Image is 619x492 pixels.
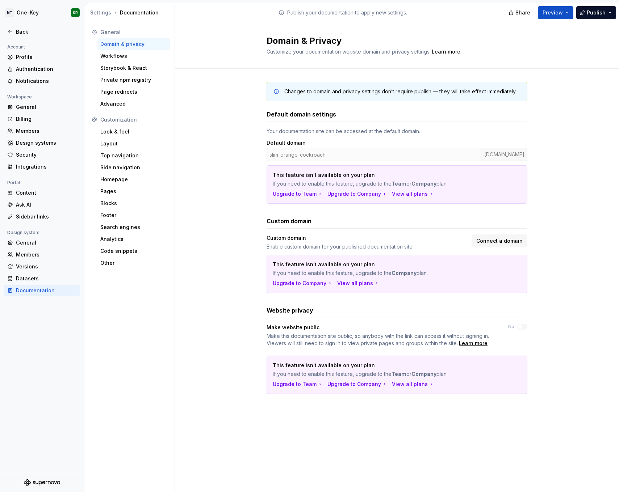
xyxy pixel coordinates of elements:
[267,110,336,119] h3: Default domain settings
[337,280,380,287] button: View all plans
[4,26,80,38] a: Back
[97,126,170,137] a: Look & feel
[472,234,527,247] button: Connect a domain
[16,213,77,220] div: Sidebar links
[16,65,77,73] div: Authentication
[16,139,77,147] div: Design systems
[16,77,77,85] div: Notifications
[4,211,80,222] a: Sidebar links
[16,275,77,282] div: Datasets
[508,324,514,330] label: No
[4,237,80,249] a: General
[411,371,436,377] strong: Company
[267,35,519,47] h2: Domain & Privacy
[4,137,80,149] a: Design systems
[273,362,470,369] p: This feature isn't available on your plan
[16,263,77,270] div: Versions
[432,48,460,55] a: Learn more
[16,151,77,158] div: Security
[4,261,80,272] a: Versions
[273,381,323,388] button: Upgrade to Team
[90,9,111,16] button: Settings
[576,6,616,19] button: Publish
[587,9,606,16] span: Publish
[100,200,167,207] div: Blocks
[267,48,431,55] span: Customize your documentation website domain and privacy settings.
[392,270,417,276] strong: Company
[90,9,172,16] div: Documentation
[4,93,35,101] div: Workspace
[273,190,323,198] button: Upgrade to Team
[16,28,77,35] div: Back
[267,128,527,135] div: Your documentation site can be accessed at the default domain.
[100,176,167,183] div: Homepage
[16,54,77,61] div: Profile
[327,190,388,198] button: Upgrade to Company
[4,199,80,211] a: Ask AI
[97,74,170,86] a: Private npm registry
[100,212,167,219] div: Footer
[4,43,28,51] div: Account
[100,140,167,147] div: Layout
[100,100,167,107] div: Advanced
[97,98,170,110] a: Advanced
[97,221,170,233] a: Search engines
[4,101,80,113] a: General
[273,270,470,277] p: If you need to enable this feature, upgrade to the plan.
[97,162,170,173] a: Side navigation
[267,333,489,346] span: Make this documentation site public, so anybody with the link can access it without signing in. V...
[97,257,170,269] a: Other
[97,86,170,98] a: Page redirects
[273,370,470,378] p: If you need to enable this feature, upgrade to the or plan.
[16,287,77,294] div: Documentation
[97,198,170,209] a: Blocks
[273,180,470,187] p: If you need to enable this feature, upgrade to the or plan.
[16,251,77,258] div: Members
[4,51,80,63] a: Profile
[273,261,470,268] p: This feature isn't available on your plan
[273,280,333,287] button: Upgrade to Company
[4,63,80,75] a: Authentication
[100,259,167,267] div: Other
[100,41,167,48] div: Domain & privacy
[100,76,167,84] div: Private npm registry
[476,237,523,245] span: Connect a domain
[100,29,167,36] div: General
[431,49,461,55] span: .
[4,125,80,137] a: Members
[16,163,77,170] div: Integrations
[100,64,167,72] div: Storybook & React
[4,149,80,161] a: Security
[392,381,434,388] div: View all plans
[327,381,388,388] button: Upgrade to Company
[273,171,470,179] p: This feature isn't available on your plan
[505,6,535,19] button: Share
[392,190,434,198] div: View all plans
[4,161,80,173] a: Integrations
[392,371,406,377] strong: Team
[100,247,167,255] div: Code snippets
[267,217,311,225] h3: Custom domain
[4,187,80,199] a: Content
[97,233,170,245] a: Analytics
[4,285,80,296] a: Documentation
[97,209,170,221] a: Footer
[538,6,573,19] button: Preview
[16,127,77,135] div: Members
[97,50,170,62] a: Workflows
[267,306,313,315] h3: Website privacy
[100,236,167,243] div: Analytics
[4,249,80,260] a: Members
[97,38,170,50] a: Domain & privacy
[24,479,60,486] a: Supernova Logo
[100,188,167,195] div: Pages
[16,201,77,208] div: Ask AI
[16,115,77,123] div: Billing
[543,9,563,16] span: Preview
[4,228,42,237] div: Design system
